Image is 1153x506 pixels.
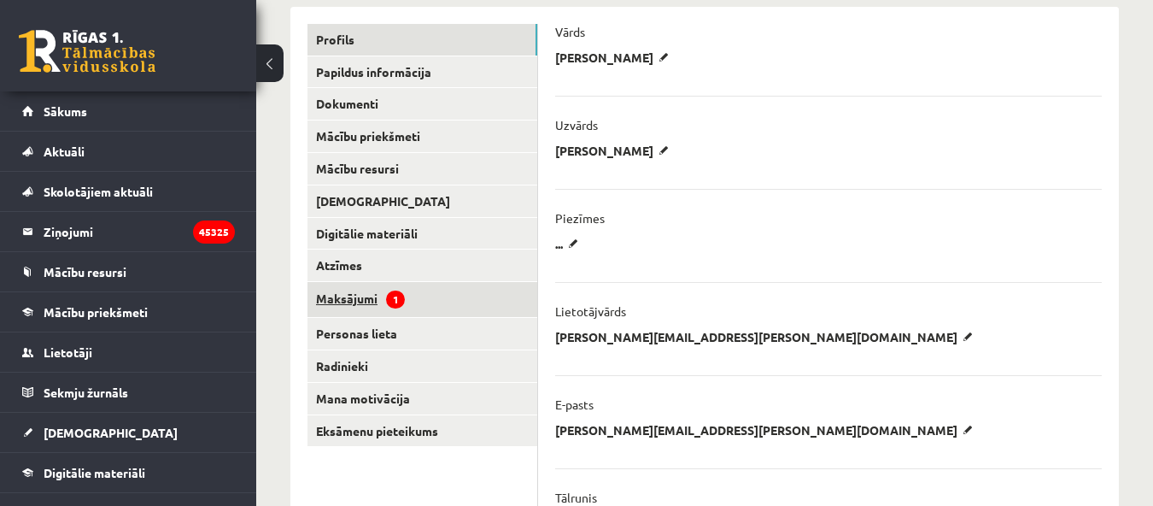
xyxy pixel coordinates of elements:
a: Dokumenti [307,88,537,120]
span: Mācību resursi [44,264,126,279]
a: Skolotājiem aktuāli [22,172,235,211]
a: Lietotāji [22,332,235,372]
a: Atzīmes [307,250,537,281]
a: Digitālie materiāli [22,453,235,492]
a: Mācību priekšmeti [307,121,537,152]
p: E-pasts [555,397,594,412]
p: Lietotājvārds [555,303,626,319]
a: Maksājumi1 [307,282,537,317]
span: Mācību priekšmeti [44,304,148,320]
a: Radinieki [307,350,537,382]
a: Aktuāli [22,132,235,171]
span: Sākums [44,103,87,119]
a: Rīgas 1. Tālmācības vidusskola [19,30,155,73]
a: Personas lieta [307,318,537,350]
a: Eksāmenu pieteikums [307,415,537,447]
legend: Ziņojumi [44,212,235,251]
a: Ziņojumi45325 [22,212,235,251]
a: [DEMOGRAPHIC_DATA] [22,413,235,452]
span: Digitālie materiāli [44,465,145,480]
p: [PERSON_NAME] [555,50,675,65]
span: Sekmju žurnāls [44,385,128,400]
span: Aktuāli [44,144,85,159]
span: [DEMOGRAPHIC_DATA] [44,425,178,440]
a: Mācību resursi [22,252,235,291]
span: Lietotāji [44,344,92,360]
span: 1 [386,291,405,309]
p: [PERSON_NAME][EMAIL_ADDRESS][PERSON_NAME][DOMAIN_NAME] [555,422,979,438]
span: Skolotājiem aktuāli [44,184,153,199]
p: Tālrunis [555,490,597,505]
p: Vārds [555,24,585,39]
a: Mācību resursi [307,153,537,185]
a: [DEMOGRAPHIC_DATA] [307,185,537,217]
p: [PERSON_NAME][EMAIL_ADDRESS][PERSON_NAME][DOMAIN_NAME] [555,329,979,344]
a: Digitālie materiāli [307,218,537,250]
a: Mācību priekšmeti [22,292,235,332]
a: Sākums [22,91,235,131]
a: Papildus informācija [307,56,537,88]
p: Piezīmes [555,210,605,226]
p: Uzvārds [555,117,598,132]
p: ... [555,236,584,251]
a: Profils [307,24,537,56]
a: Sekmju žurnāls [22,373,235,412]
i: 45325 [193,221,235,244]
a: Mana motivācija [307,383,537,415]
p: [PERSON_NAME] [555,143,675,158]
